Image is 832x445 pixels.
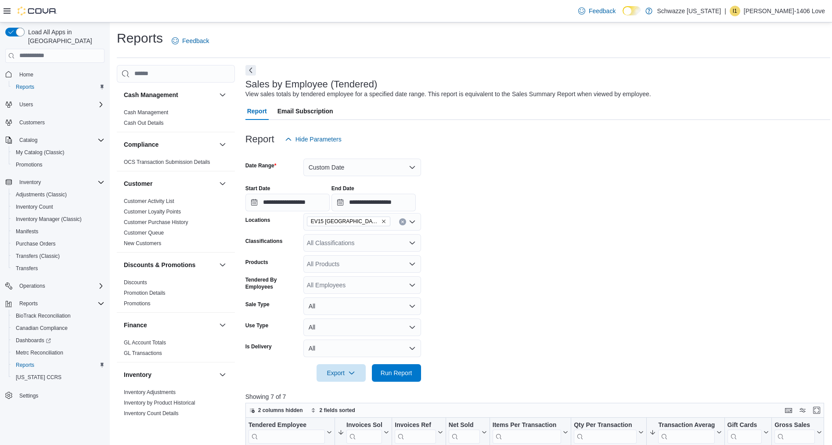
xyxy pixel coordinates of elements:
[783,405,794,416] button: Keyboard shortcuts
[372,364,421,382] button: Run Report
[124,198,174,205] span: Customer Activity List
[16,203,53,210] span: Inventory Count
[124,109,168,116] span: Cash Management
[12,214,104,224] span: Inventory Manager (Classic)
[117,277,235,312] div: Discounts & Promotions
[16,191,67,198] span: Adjustments (Classic)
[2,68,108,81] button: Home
[16,325,68,332] span: Canadian Compliance
[492,421,568,443] button: Items Per Transaction
[811,405,822,416] button: Enter fullscreen
[12,239,104,249] span: Purchase Orders
[117,157,235,171] div: Compliance
[217,369,228,380] button: Inventory
[16,253,60,260] span: Transfers (Classic)
[124,229,164,236] span: Customer Queue
[124,159,210,166] span: OCS Transaction Submission Details
[2,134,108,146] button: Catalog
[574,421,637,443] div: Qty Per Transaction
[16,161,43,168] span: Promotions
[658,421,714,443] div: Transaction Average
[16,83,34,90] span: Reports
[346,421,382,443] div: Invoices Sold
[124,289,166,297] span: Promotion Details
[16,298,104,309] span: Reports
[124,109,168,116] a: Cash Management
[12,159,46,170] a: Promotions
[12,226,104,237] span: Manifests
[124,350,162,356] a: GL Transactions
[492,421,561,443] div: Items Per Transaction
[623,6,641,15] input: Dark Mode
[9,146,108,159] button: My Catalog (Classic)
[124,389,176,396] span: Inventory Adjustments
[124,209,181,215] a: Customer Loyalty Points
[117,29,163,47] h1: Reports
[124,219,188,226] span: Customer Purchase History
[245,259,268,266] label: Products
[16,69,37,80] a: Home
[409,282,416,289] button: Open list of options
[16,99,36,110] button: Users
[12,347,67,358] a: Metrc Reconciliation
[658,421,714,429] div: Transaction Average
[9,188,108,201] button: Adjustments (Classic)
[16,281,104,291] span: Operations
[124,321,216,329] button: Finance
[16,349,63,356] span: Metrc Reconciliation
[245,343,272,350] label: Is Delivery
[12,263,41,274] a: Transfers
[245,322,268,329] label: Use Type
[16,362,34,369] span: Reports
[9,334,108,347] a: Dashboards
[12,263,104,274] span: Transfers
[16,177,44,188] button: Inventory
[245,217,270,224] label: Locations
[19,137,37,144] span: Catalog
[16,216,82,223] span: Inventory Manager (Classic)
[16,390,104,401] span: Settings
[124,230,164,236] a: Customer Queue
[245,238,283,245] label: Classifications
[19,71,33,78] span: Home
[18,7,57,15] img: Cova
[124,90,178,99] h3: Cash Management
[16,117,104,128] span: Customers
[124,300,151,307] a: Promotions
[124,140,158,149] h3: Compliance
[307,405,359,416] button: 2 fields sorted
[649,421,721,443] button: Transaction Average
[258,407,303,414] span: 2 columns hidden
[9,81,108,93] button: Reports
[16,69,104,80] span: Home
[774,421,815,429] div: Gross Sales
[245,90,651,99] div: View sales totals by tendered employee for a specified date range. This report is equivalent to t...
[124,389,176,395] a: Inventory Adjustments
[797,405,808,416] button: Display options
[217,139,228,150] button: Compliance
[2,116,108,129] button: Customers
[12,347,104,358] span: Metrc Reconciliation
[277,102,333,120] span: Email Subscription
[12,226,42,237] a: Manifests
[124,159,210,165] a: OCS Transaction Submission Details
[124,370,216,379] button: Inventory
[12,323,104,333] span: Canadian Compliance
[12,214,85,224] a: Inventory Manager (Classic)
[124,339,166,346] span: GL Account Totals
[448,421,479,443] div: Net Sold
[12,335,54,346] a: Dashboards
[2,98,108,111] button: Users
[774,421,815,443] div: Gross Sales
[249,421,325,443] div: Tendered Employee
[124,219,188,225] a: Customer Purchase History
[124,410,179,417] span: Inventory Count Details
[16,298,41,309] button: Reports
[19,300,38,307] span: Reports
[247,102,267,120] span: Report
[311,217,379,226] span: EV15 [GEOGRAPHIC_DATA]
[331,194,416,211] input: Press the down key to open a popover containing a calendar.
[12,251,104,261] span: Transfers (Classic)
[574,421,644,443] button: Qty Per Transaction
[448,421,486,443] button: Net Sold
